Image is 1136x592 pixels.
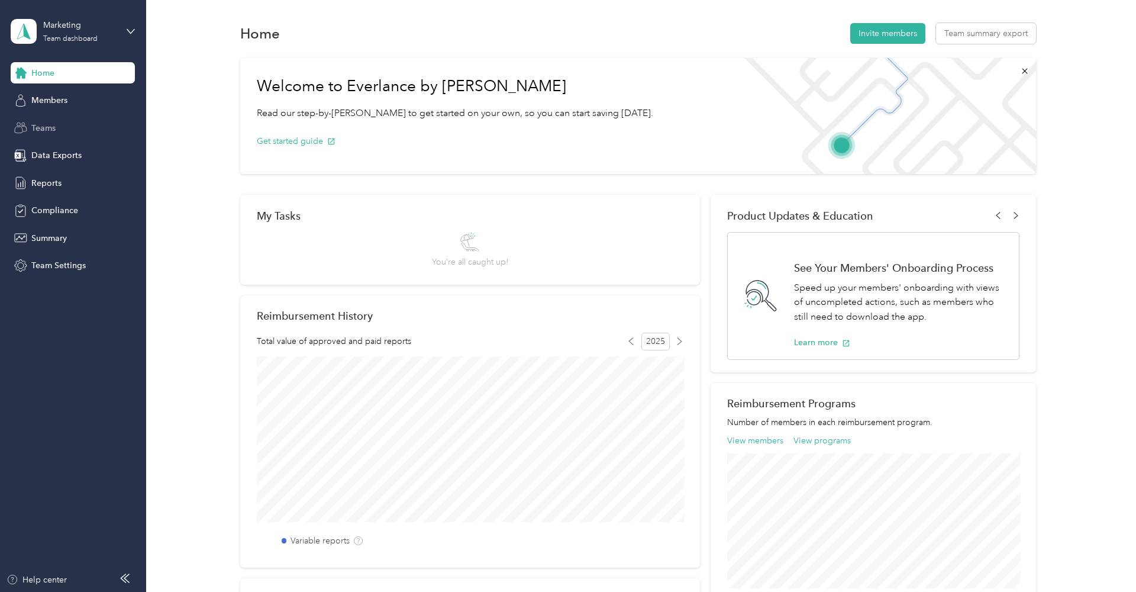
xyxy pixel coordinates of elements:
[257,106,653,121] p: Read our step-by-[PERSON_NAME] to get started on your own, so you can start saving [DATE].
[31,67,54,79] span: Home
[794,281,1006,324] p: Speed up your members' onboarding with views of uncompleted actions, such as members who still ne...
[31,204,78,217] span: Compliance
[727,210,873,222] span: Product Updates & Education
[43,19,117,31] div: Marketing
[240,27,280,40] h1: Home
[727,416,1019,429] p: Number of members in each reimbursement program.
[432,256,508,268] span: You’re all caught up!
[850,23,925,44] button: Invite members
[291,535,350,547] label: Variable reports
[794,262,1006,274] h1: See Your Members' Onboarding Process
[257,210,684,222] div: My Tasks
[794,336,850,349] button: Learn more
[727,397,1019,410] h2: Reimbursement Programs
[31,177,62,189] span: Reports
[257,335,411,348] span: Total value of approved and paid reports
[31,259,86,272] span: Team Settings
[732,58,1036,174] img: Welcome to everlance
[936,23,1036,44] button: Team summary export
[7,574,67,586] button: Help center
[257,135,335,147] button: Get started guide
[257,77,653,96] h1: Welcome to Everlance by [PERSON_NAME]
[31,232,67,244] span: Summary
[31,149,82,162] span: Data Exports
[31,122,56,134] span: Teams
[641,333,670,350] span: 2025
[793,435,851,447] button: View programs
[257,310,373,322] h2: Reimbursement History
[31,94,67,107] span: Members
[727,435,783,447] button: View members
[1070,526,1136,592] iframe: Everlance-gr Chat Button Frame
[43,36,98,43] div: Team dashboard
